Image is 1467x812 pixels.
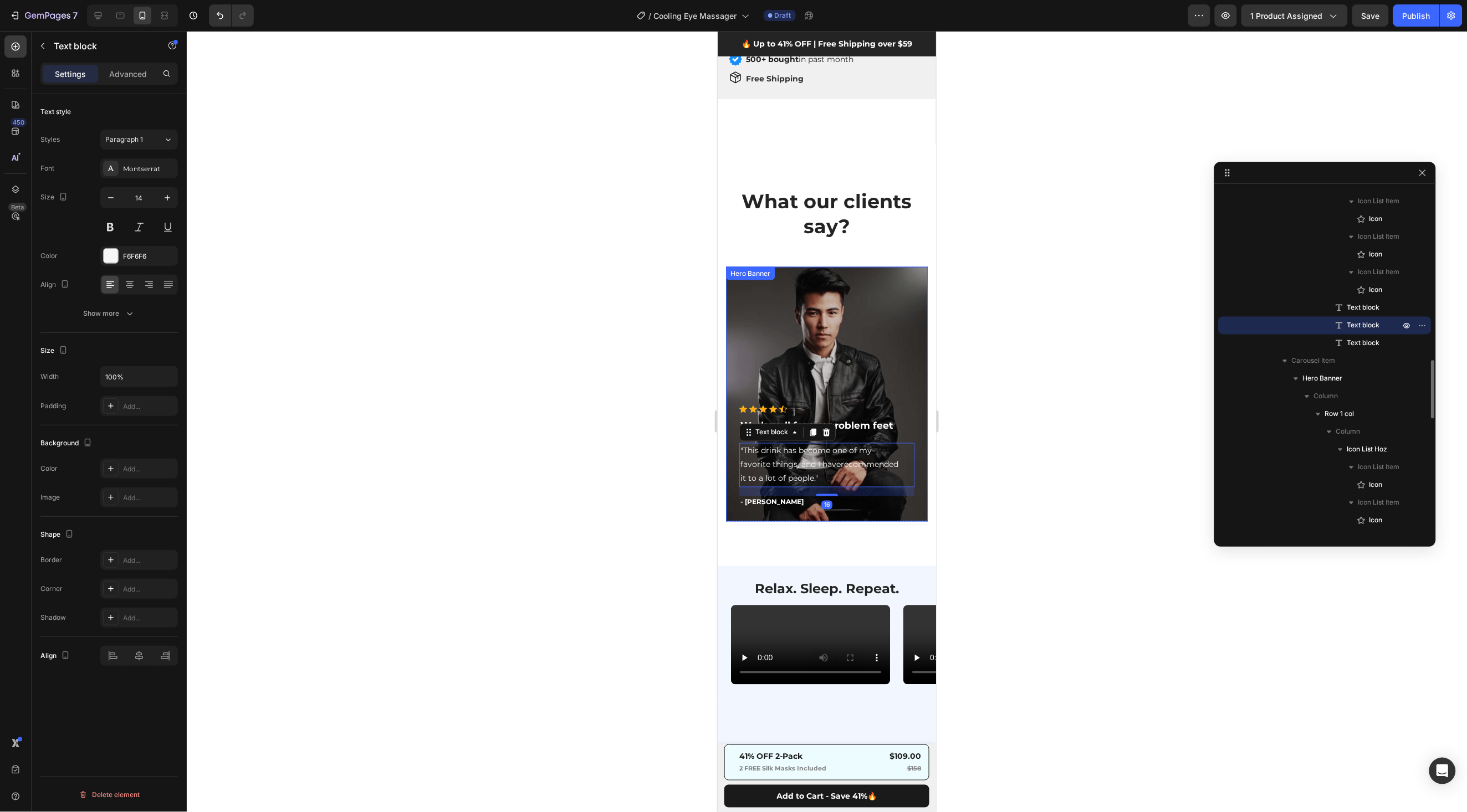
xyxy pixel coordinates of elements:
[654,10,737,22] span: Cooling Eye Massager
[1362,11,1380,20] span: Save
[40,649,72,664] div: Align
[1347,320,1380,331] span: Text block
[123,164,175,174] div: Montserrat
[11,118,27,127] div: 450
[718,31,936,812] iframe: Design area
[55,68,86,80] p: Settings
[40,135,60,145] div: Styles
[8,203,27,212] div: Beta
[1251,10,1323,22] span: 1 product assigned
[1403,10,1430,22] div: Publish
[1429,758,1456,784] div: Open Intercom Messenger
[1325,409,1354,420] span: Row 1 col
[40,190,70,205] div: Size
[1336,426,1361,438] span: Column
[1369,214,1383,225] span: Icon
[1369,249,1383,260] span: Icon
[109,68,147,80] p: Advanced
[775,11,791,20] span: Draft
[84,308,135,319] div: Show more
[1347,444,1388,455] span: Icon List Hoz
[40,436,94,451] div: Background
[1358,232,1400,243] span: Icon List Item
[1369,515,1383,526] span: Icon
[105,135,143,145] span: Paragraph 1
[40,786,178,804] button: Delete element
[1358,497,1400,508] span: Icon List Item
[40,555,62,565] div: Border
[100,130,178,150] button: Paragraph 1
[1303,373,1343,384] span: Hero Banner
[1369,480,1383,491] span: Icon
[40,464,58,474] div: Color
[40,372,59,382] div: Width
[1358,462,1400,473] span: Icon List Item
[1358,533,1400,544] span: Icon List Item
[123,584,175,594] div: Add...
[79,788,140,801] div: Delete element
[40,304,178,323] button: Show more
[1347,338,1380,349] span: Text block
[649,10,652,22] span: /
[123,613,175,623] div: Add...
[40,584,63,594] div: Corner
[209,4,254,27] div: Undo/Redo
[40,277,71,292] div: Align
[1369,285,1383,296] span: Icon
[101,367,177,387] input: Auto
[73,9,78,22] p: 7
[1352,4,1389,27] button: Save
[40,492,60,502] div: Image
[1358,196,1400,207] span: Icon List Item
[40,343,70,358] div: Size
[40,613,66,623] div: Shadow
[1292,356,1336,367] span: Carousel Item
[1393,4,1440,27] button: Publish
[40,401,66,411] div: Padding
[186,574,345,654] video: Video
[1241,4,1348,27] button: 1 product assigned
[123,493,175,503] div: Add...
[123,251,175,261] div: F6F6F6
[4,4,83,27] button: 7
[1314,391,1338,402] span: Column
[1358,267,1400,278] span: Icon List Item
[123,556,175,566] div: Add...
[40,107,71,117] div: Text style
[54,39,148,53] p: Text block
[40,163,54,173] div: Font
[40,527,76,542] div: Shape
[40,251,58,261] div: Color
[123,464,175,474] div: Add...
[1347,302,1380,314] span: Text block
[123,402,175,412] div: Add...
